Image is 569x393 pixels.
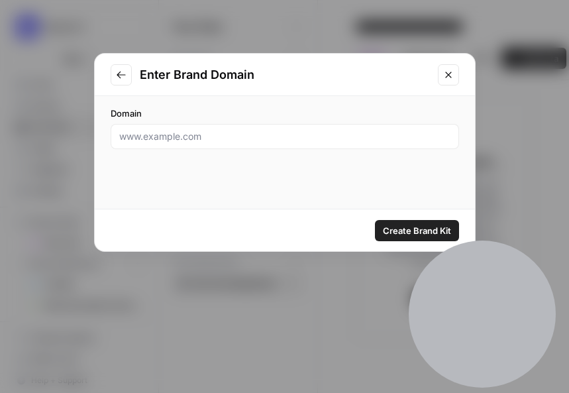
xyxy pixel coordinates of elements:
button: Create Brand Kit [375,220,459,241]
label: Domain [111,107,459,120]
input: www.example.com [119,130,450,143]
span: Create Brand Kit [383,224,451,237]
h2: Enter Brand Domain [140,66,430,84]
button: Go to previous step [111,64,132,85]
button: Close modal [438,64,459,85]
